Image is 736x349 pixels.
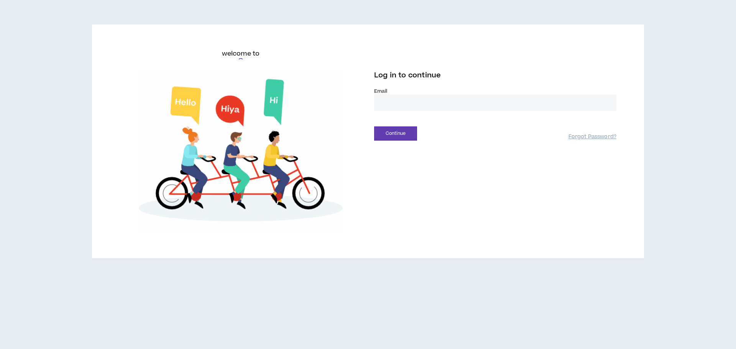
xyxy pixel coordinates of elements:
span: Log in to continue [374,70,441,80]
img: Welcome to Wripple [120,71,362,234]
label: Email [374,88,616,95]
h6: welcome to [222,49,260,58]
button: Continue [374,126,417,141]
a: Forgot Password? [568,133,616,141]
